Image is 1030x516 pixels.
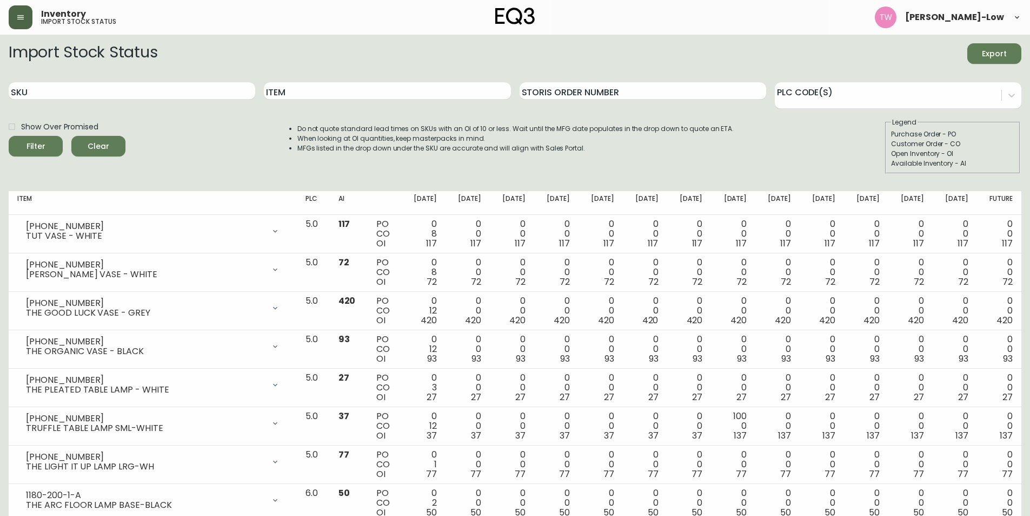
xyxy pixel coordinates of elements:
[913,237,924,250] span: 117
[26,491,264,500] div: 1180-200-1-A
[26,221,264,231] div: [PHONE_NUMBER]
[914,276,924,288] span: 72
[338,218,350,230] span: 117
[9,191,297,215] th: Item
[781,276,791,288] span: 72
[71,136,125,156] button: Clear
[376,429,386,442] span: OI
[891,139,1014,149] div: Customer Order - CO
[632,412,659,441] div: 0 0
[853,335,880,364] div: 0 0
[297,446,329,484] td: 5.0
[808,258,835,287] div: 0 0
[560,276,570,288] span: 72
[897,335,924,364] div: 0 0
[1002,468,1013,480] span: 77
[470,468,481,480] span: 77
[808,373,835,402] div: 0 0
[720,258,747,287] div: 0 0
[808,450,835,479] div: 0 0
[376,258,393,287] div: PO CO
[560,352,570,365] span: 93
[338,371,349,384] span: 27
[587,335,614,364] div: 0 0
[826,352,835,365] span: 93
[808,219,835,249] div: 0 0
[825,391,835,403] span: 27
[1000,429,1013,442] span: 137
[26,500,264,510] div: THE ARC FLOOR LAMP BASE-BLACK
[853,219,880,249] div: 0 0
[471,429,481,442] span: 37
[905,13,1004,22] span: [PERSON_NAME]-Low
[604,352,614,365] span: 93
[410,412,437,441] div: 0 12
[376,468,386,480] span: OI
[499,373,526,402] div: 0 0
[720,412,747,441] div: 100 0
[764,373,791,402] div: 0 0
[959,352,968,365] span: 93
[986,412,1013,441] div: 0 0
[471,352,481,365] span: 93
[26,375,264,385] div: [PHONE_NUMBER]
[667,191,711,215] th: [DATE]
[26,260,264,270] div: [PHONE_NUMBER]
[632,450,659,479] div: 0 0
[376,450,393,479] div: PO CO
[986,258,1013,287] div: 0 0
[764,450,791,479] div: 0 0
[720,450,747,479] div: 0 0
[692,429,702,442] span: 37
[869,391,880,403] span: 27
[941,450,968,479] div: 0 0
[941,219,968,249] div: 0 0
[376,352,386,365] span: OI
[26,140,45,153] div: Filter
[720,335,747,364] div: 0 0
[543,450,570,479] div: 0 0
[687,314,703,326] span: 420
[499,450,526,479] div: 0 0
[26,385,264,395] div: THE PLEATED TABLE LAMP - WHITE
[736,237,747,250] span: 117
[736,391,747,403] span: 27
[648,276,659,288] span: 72
[976,47,1013,61] span: Export
[587,412,614,441] div: 0 0
[1002,391,1013,403] span: 27
[891,117,918,127] legend: Legend
[958,237,968,250] span: 117
[21,121,98,133] span: Show Over Promised
[421,314,437,326] span: 420
[26,337,264,347] div: [PHONE_NUMBER]
[869,468,880,480] span: 77
[870,352,880,365] span: 93
[775,314,791,326] span: 420
[675,219,702,249] div: 0 0
[516,352,526,365] span: 93
[376,391,386,403] span: OI
[410,258,437,287] div: 0 8
[80,140,117,153] span: Clear
[941,296,968,325] div: 0 0
[693,352,702,365] span: 93
[26,423,264,433] div: TRUFFLE TABLE LAMP SML-WHITE
[543,373,570,402] div: 0 0
[376,276,386,288] span: OI
[808,296,835,325] div: 0 0
[1002,237,1013,250] span: 117
[764,412,791,441] div: 0 0
[736,468,747,480] span: 77
[543,412,570,441] div: 0 0
[604,429,614,442] span: 37
[603,468,614,480] span: 77
[867,429,880,442] span: 137
[26,231,264,241] div: TUT VASE - WHITE
[471,276,481,288] span: 72
[297,330,329,369] td: 5.0
[410,296,437,325] div: 0 12
[297,215,329,253] td: 5.0
[587,450,614,479] div: 0 0
[499,219,526,249] div: 0 0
